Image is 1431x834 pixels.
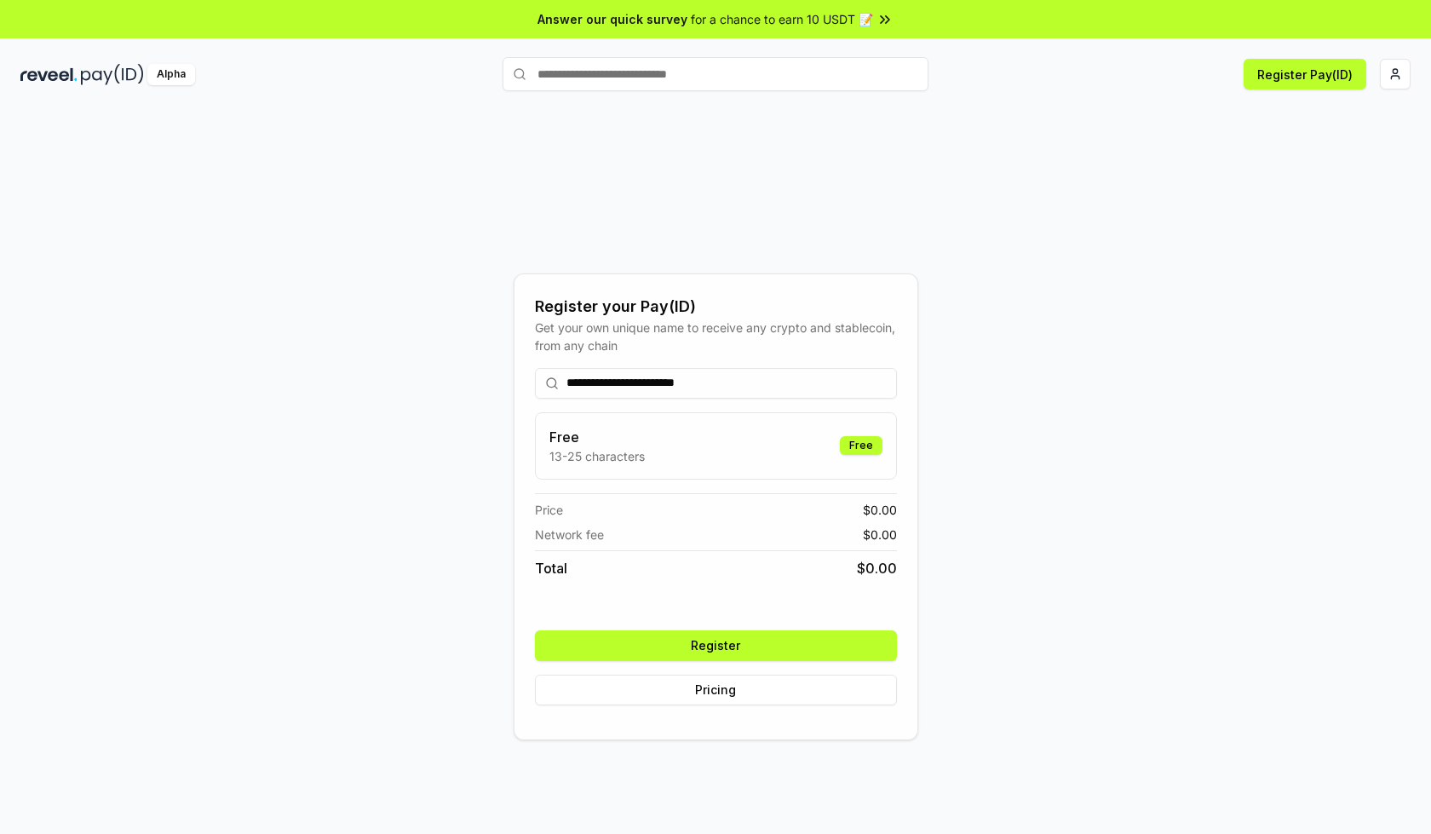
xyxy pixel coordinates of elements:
span: Answer our quick survey [537,10,687,28]
span: for a chance to earn 10 USDT 📝 [691,10,873,28]
span: $ 0.00 [857,558,897,578]
button: Register [535,630,897,661]
span: Total [535,558,567,578]
span: $ 0.00 [863,526,897,544]
img: reveel_dark [20,64,78,85]
span: $ 0.00 [863,501,897,519]
span: Network fee [535,526,604,544]
h3: Free [549,427,645,447]
button: Register Pay(ID) [1244,59,1366,89]
div: Get your own unique name to receive any crypto and stablecoin, from any chain [535,319,897,354]
div: Register your Pay(ID) [535,295,897,319]
div: Free [840,436,882,455]
button: Pricing [535,675,897,705]
span: Price [535,501,563,519]
img: pay_id [81,64,144,85]
div: Alpha [147,64,195,85]
p: 13-25 characters [549,447,645,465]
